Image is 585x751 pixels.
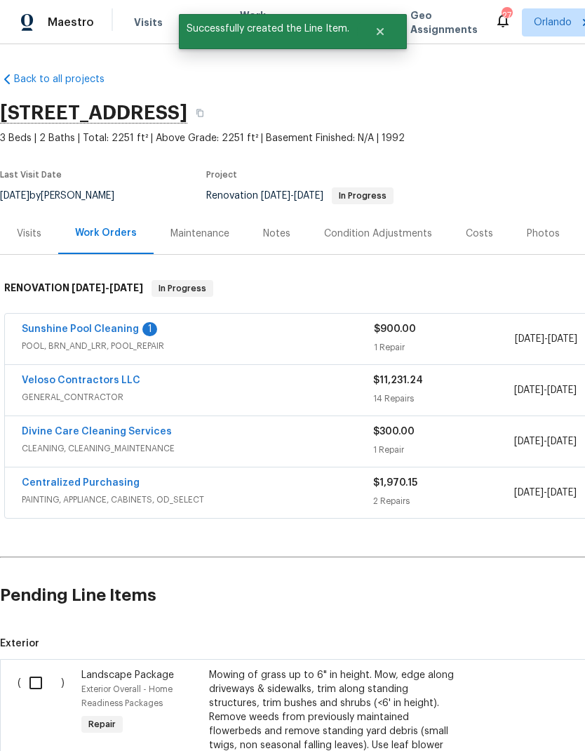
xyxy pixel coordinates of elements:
button: Copy Address [187,100,213,126]
div: Work Orders [75,226,137,240]
span: Renovation [206,191,394,201]
div: Costs [466,227,493,241]
span: Project [206,171,237,179]
span: [DATE] [109,283,143,293]
span: - [261,191,323,201]
span: [DATE] [548,334,577,344]
span: POOL, BRN_AND_LRR, POOL_REPAIR [22,339,374,353]
div: Condition Adjustments [324,227,432,241]
span: [DATE] [547,488,577,498]
span: - [514,434,577,448]
span: Geo Assignments [410,8,478,36]
span: In Progress [333,192,392,200]
span: [DATE] [547,385,577,395]
span: [DATE] [514,488,544,498]
div: Photos [527,227,560,241]
h6: RENOVATION [4,280,143,297]
span: [DATE] [72,283,105,293]
span: $11,231.24 [373,375,423,385]
span: Repair [83,717,121,731]
span: GENERAL_CONTRACTOR [22,390,373,404]
span: $900.00 [374,324,416,334]
span: - [515,332,577,346]
a: Centralized Purchasing [22,478,140,488]
span: CLEANING, CLEANING_MAINTENANCE [22,441,373,456]
span: $1,970.15 [373,478,417,488]
div: 27 [502,8,511,22]
div: Maintenance [170,227,229,241]
span: In Progress [153,281,212,295]
span: [DATE] [515,334,544,344]
a: Sunshine Pool Cleaning [22,324,139,334]
span: - [514,383,577,397]
div: Visits [17,227,41,241]
span: [DATE] [514,385,544,395]
button: Close [357,18,403,46]
a: Divine Care Cleaning Services [22,427,172,437]
div: 1 Repair [373,443,513,457]
div: Notes [263,227,290,241]
div: 14 Repairs [373,392,513,406]
span: Successfully created the Line Item. [179,14,357,44]
span: Maestro [48,15,94,29]
span: - [72,283,143,293]
span: [DATE] [514,437,544,446]
div: 1 Repair [374,340,515,354]
span: Exterior Overall - Home Readiness Packages [81,685,173,707]
a: Veloso Contractors LLC [22,375,140,385]
span: Visits [134,15,163,29]
span: $300.00 [373,427,415,437]
span: [DATE] [294,191,323,201]
div: 1 [142,322,157,336]
div: 2 Repairs [373,494,513,508]
span: Orlando [534,15,572,29]
span: PAINTING, APPLIANCE, CABINETS, OD_SELECT [22,493,373,507]
span: Landscape Package [81,670,174,680]
span: - [514,486,577,500]
span: Work Orders [240,8,276,36]
span: [DATE] [547,437,577,446]
span: [DATE] [261,191,290,201]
